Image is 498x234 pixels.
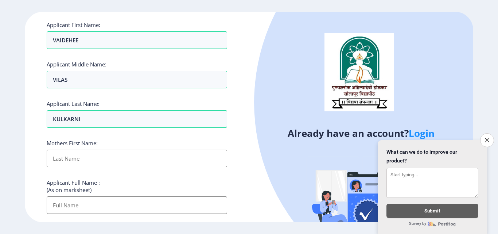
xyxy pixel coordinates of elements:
label: Applicant First Name: [47,21,100,28]
input: First Name [47,71,227,88]
a: Login [409,127,435,140]
label: Applicant Middle Name: [47,61,106,68]
input: Full Name [47,196,227,214]
input: First Name [47,31,227,49]
input: Last Name [47,150,227,167]
input: Last Name [47,110,227,128]
label: Mothers First Name: [47,139,98,147]
label: Applicant Full Name : (As on marksheet) [47,179,100,193]
h4: Already have an account? [254,127,468,139]
img: logo [324,33,394,111]
label: Applicant Last Name: [47,100,100,107]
